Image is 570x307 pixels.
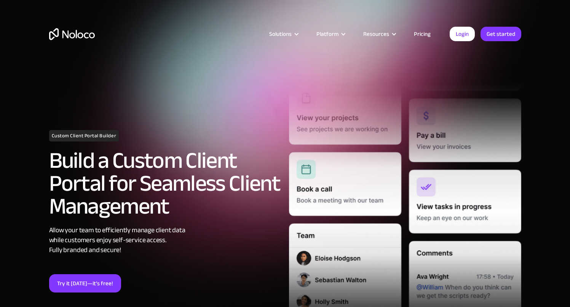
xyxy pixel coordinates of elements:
a: Try it [DATE]—it’s free! [49,274,121,293]
div: Solutions [260,29,307,39]
h1: Custom Client Portal Builder [49,130,119,141]
div: Resources [363,29,389,39]
div: Resources [354,29,404,39]
a: Get started [481,27,521,41]
a: Login [450,27,475,41]
a: Pricing [404,29,440,39]
div: Solutions [269,29,292,39]
a: home [49,28,95,40]
div: Platform [307,29,354,39]
div: Platform [316,29,338,39]
h2: Build a Custom Client Portal for Seamless Client Management [49,149,281,218]
div: Allow your team to efficiently manage client data while customers enjoy self-service access. Full... [49,225,281,255]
